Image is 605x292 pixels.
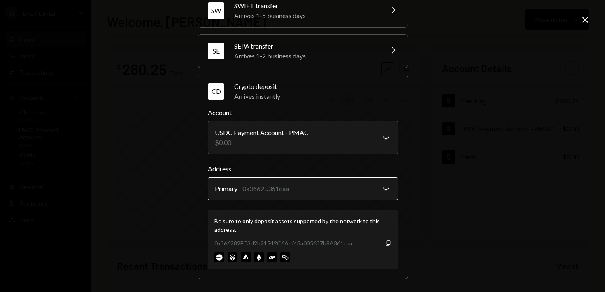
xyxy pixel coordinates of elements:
div: Arrives 1-5 business days [234,11,378,21]
div: Be sure to only deposit assets supported by the network to this address. [214,217,391,234]
button: SESEPA transferArrives 1-2 business days [198,35,408,68]
label: Address [208,164,398,174]
div: 0x366282FC3d2b21542C6Aef43a005637b8A361caa [214,239,352,248]
label: Account [208,108,398,118]
img: polygon-mainnet [280,252,290,262]
img: arbitrum-mainnet [228,252,237,262]
img: avalanche-mainnet [241,252,251,262]
div: 0x3662...361caa [242,184,289,194]
button: CDCrypto depositArrives instantly [198,75,408,108]
img: ethereum-mainnet [254,252,264,262]
div: SEPA transfer [234,41,378,51]
img: optimism-mainnet [267,252,277,262]
div: Crypto deposit [234,82,398,91]
div: CDCrypto depositArrives instantly [208,108,398,269]
button: Address [208,177,398,200]
img: base-mainnet [214,252,224,262]
div: SE [208,43,224,59]
button: Account [208,121,398,154]
div: Arrives 1-2 business days [234,51,378,61]
div: SWIFT transfer [234,1,378,11]
div: CD [208,83,224,100]
div: SW [208,2,224,19]
div: Arrives instantly [234,91,398,101]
